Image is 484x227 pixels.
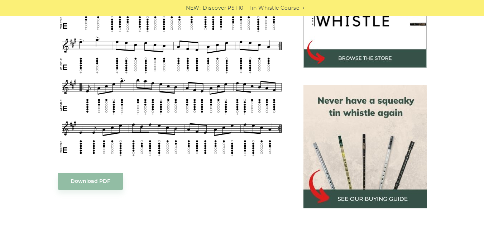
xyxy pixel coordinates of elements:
[303,85,427,208] img: tin whistle buying guide
[203,4,226,12] span: Discover
[58,173,123,190] a: Download PDF
[186,4,201,12] span: NEW:
[227,4,299,12] a: PST10 - Tin Whistle Course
